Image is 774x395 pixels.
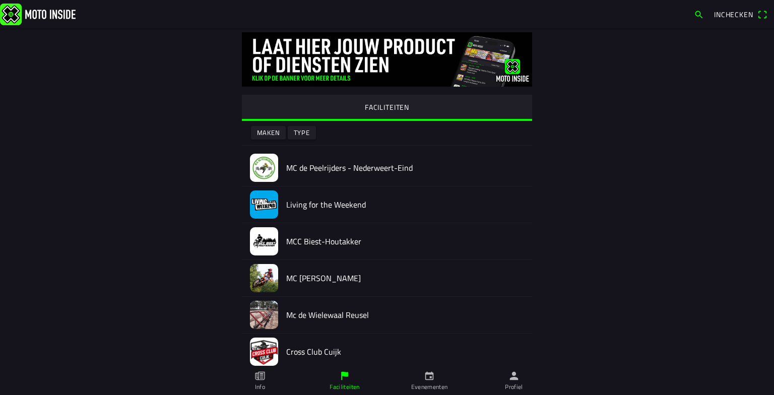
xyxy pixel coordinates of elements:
[255,382,265,391] ion-label: Info
[330,382,359,391] ion-label: Faciliteiten
[288,126,316,140] ion-button: Type
[286,163,524,173] h2: MC de Peelrijders - Nederweert-Eind
[242,32,532,87] img: gq2TelBLMmpi4fWFHNg00ygdNTGbkoIX0dQjbKR7.jpg
[250,264,278,292] img: OVnFQxerog5cC59gt7GlBiORcCq4WNUAybko3va6.jpeg
[254,370,266,381] ion-icon: paper
[505,382,523,391] ion-label: Profiel
[714,9,753,20] span: Inchecken
[250,190,278,219] img: iSUQscf9i1joESlnIyEiMfogXz7Bc5tjPeDLpnIM.jpeg
[286,347,524,357] h2: Cross Club Cuijk
[242,95,532,121] ion-segment-button: FACILITEITEN
[286,237,524,246] h2: MCC Biest-Houtakker
[250,301,278,329] img: YWMvcvOLWY37agttpRZJaAs8ZAiLaNCKac4Ftzsi.jpeg
[250,154,278,182] img: aAdPnaJ0eM91CyR0W3EJwaucQemX36SUl3ujApoD.jpeg
[250,338,278,366] img: vKiD6aWk1KGCV7kxOazT7ShHwSDtaq6zenDXxJPe.jpeg
[339,370,350,381] ion-icon: flag
[286,200,524,210] h2: Living for the Weekend
[286,310,524,320] h2: Mc de Wielewaal Reusel
[257,129,280,136] ion-text: Maken
[286,274,524,283] h2: MC [PERSON_NAME]
[508,370,520,381] ion-icon: person
[424,370,435,381] ion-icon: calendar
[411,382,448,391] ion-label: Evenementen
[250,227,278,255] img: blYthksgOceLkNu2ej2JKmd89r2Pk2JqgKxchyE3.jpg
[709,6,772,23] a: Incheckenqr scanner
[689,6,709,23] a: search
